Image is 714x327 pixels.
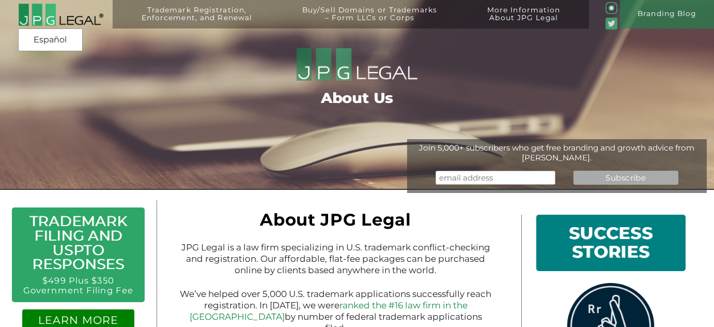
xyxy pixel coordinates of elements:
[606,18,617,29] img: Twitter_Social_Icon_Rounded_Square_Color-mid-green3-90.png
[190,300,468,322] a: ranked the #16 law firm in the [GEOGRAPHIC_DATA]
[23,275,133,295] a: $499 Plus $350 Government Filing Fee
[573,171,678,185] input: Subscribe
[436,171,555,185] input: email address
[18,3,104,26] img: 2016-logo-black-letters-3-r.png
[178,242,492,276] p: JPG Legal is a law firm specializing in U.S. trademark conflict-checking and registration. Our af...
[407,143,707,162] div: Join 5,000+ subscribers who get free branding and growth advice from [PERSON_NAME].
[606,2,617,14] img: glyph-logo_May2016-green3-90.png
[38,314,118,326] a: LEARN MORE
[120,6,273,35] a: Trademark Registration,Enforcement, and Renewal
[543,221,678,263] h1: SUCCESS STORIES
[21,31,80,49] a: Español
[281,6,458,35] a: Buy/Sell Domains or Trademarks– Form LLCs or Corps
[465,6,582,35] a: More InformationAbout JPG Legal
[178,215,492,230] h1: About JPG Legal
[29,212,127,273] a: Trademark Filing and USPTO Responses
